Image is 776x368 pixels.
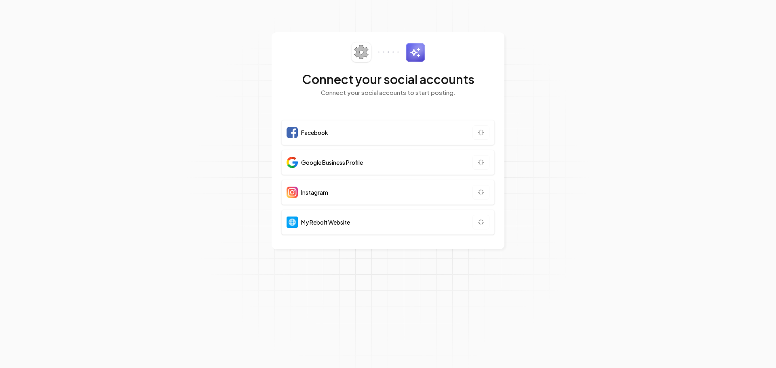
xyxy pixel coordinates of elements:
[287,187,298,198] img: Instagram
[378,51,399,53] img: connector-dots.svg
[281,88,495,97] p: Connect your social accounts to start posting.
[287,157,298,168] img: Google
[281,72,495,86] h2: Connect your social accounts
[301,128,328,137] span: Facebook
[287,127,298,138] img: Facebook
[405,42,425,62] img: sparkles.svg
[301,158,363,166] span: Google Business Profile
[287,217,298,228] img: Website
[301,188,328,196] span: Instagram
[301,218,350,226] span: My Rebolt Website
